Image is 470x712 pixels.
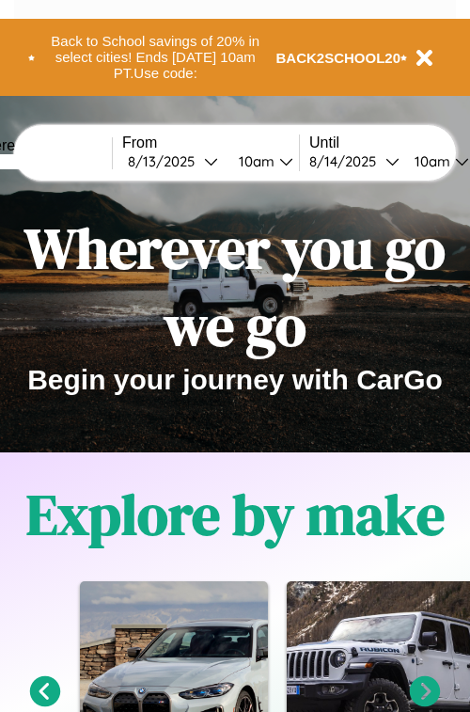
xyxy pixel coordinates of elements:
button: 8/13/2025 [122,151,224,171]
button: Back to School savings of 20% in select cities! Ends [DATE] 10am PT.Use code: [35,28,276,87]
div: 8 / 13 / 2025 [128,152,204,170]
div: 8 / 14 / 2025 [309,152,385,170]
h1: Explore by make [26,476,445,553]
b: BACK2SCHOOL20 [276,50,401,66]
label: From [122,134,299,151]
div: 10am [229,152,279,170]
div: 10am [405,152,455,170]
button: 10am [224,151,299,171]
